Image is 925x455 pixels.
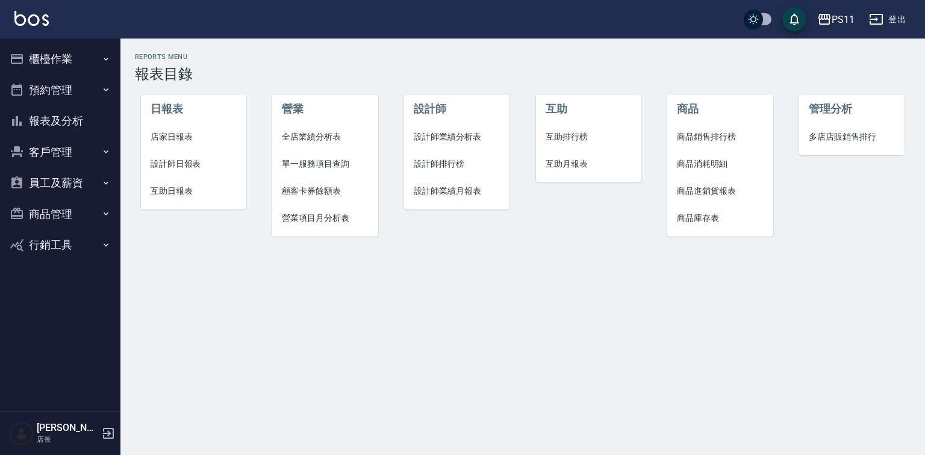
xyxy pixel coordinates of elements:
[14,11,49,26] img: Logo
[10,421,34,445] img: Person
[404,178,509,205] a: 設計師業績月報表
[812,7,859,32] button: PS11
[404,150,509,178] a: 設計師排行榜
[135,53,911,61] h2: Reports Menu
[272,178,378,205] a: 顧客卡券餘額表
[677,158,763,170] span: 商品消耗明細
[832,12,855,27] div: PS11
[282,131,368,143] span: 全店業績分析表
[5,43,116,75] button: 櫃檯作業
[546,158,632,170] span: 互助月報表
[404,123,509,150] a: 設計師業績分析表
[536,94,641,123] li: 互助
[5,229,116,261] button: 行銷工具
[5,75,116,106] button: 預約管理
[141,123,246,150] a: 店家日報表
[404,94,509,123] li: 設計師
[282,212,368,224] span: 營業項目月分析表
[677,131,763,143] span: 商品銷售排行榜
[414,185,500,197] span: 設計師業績月報表
[799,123,905,150] a: 多店店販銷售排行
[282,158,368,170] span: 單一服務項目查詢
[282,185,368,197] span: 顧客卡券餘額表
[667,123,773,150] a: 商品銷售排行榜
[141,94,246,123] li: 日報表
[5,199,116,230] button: 商品管理
[37,434,98,445] p: 店長
[677,185,763,197] span: 商品進銷貨報表
[799,94,905,123] li: 管理分析
[272,205,378,232] a: 營業項目月分析表
[546,131,632,143] span: 互助排行榜
[5,137,116,168] button: 客戶管理
[151,158,237,170] span: 設計師日報表
[141,150,246,178] a: 設計師日報表
[414,131,500,143] span: 設計師業績分析表
[667,205,773,232] a: 商品庫存表
[667,150,773,178] a: 商品消耗明細
[536,150,641,178] a: 互助月報表
[151,131,237,143] span: 店家日報表
[782,7,806,31] button: save
[864,8,911,31] button: 登出
[667,94,773,123] li: 商品
[5,105,116,137] button: 報表及分析
[272,94,378,123] li: 營業
[5,167,116,199] button: 員工及薪資
[37,422,98,434] h5: [PERSON_NAME]
[536,123,641,150] a: 互助排行榜
[809,131,895,143] span: 多店店販銷售排行
[151,185,237,197] span: 互助日報表
[272,150,378,178] a: 單一服務項目查詢
[414,158,500,170] span: 設計師排行榜
[677,212,763,224] span: 商品庫存表
[135,66,911,82] h3: 報表目錄
[141,178,246,205] a: 互助日報表
[667,178,773,205] a: 商品進銷貨報表
[272,123,378,150] a: 全店業績分析表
